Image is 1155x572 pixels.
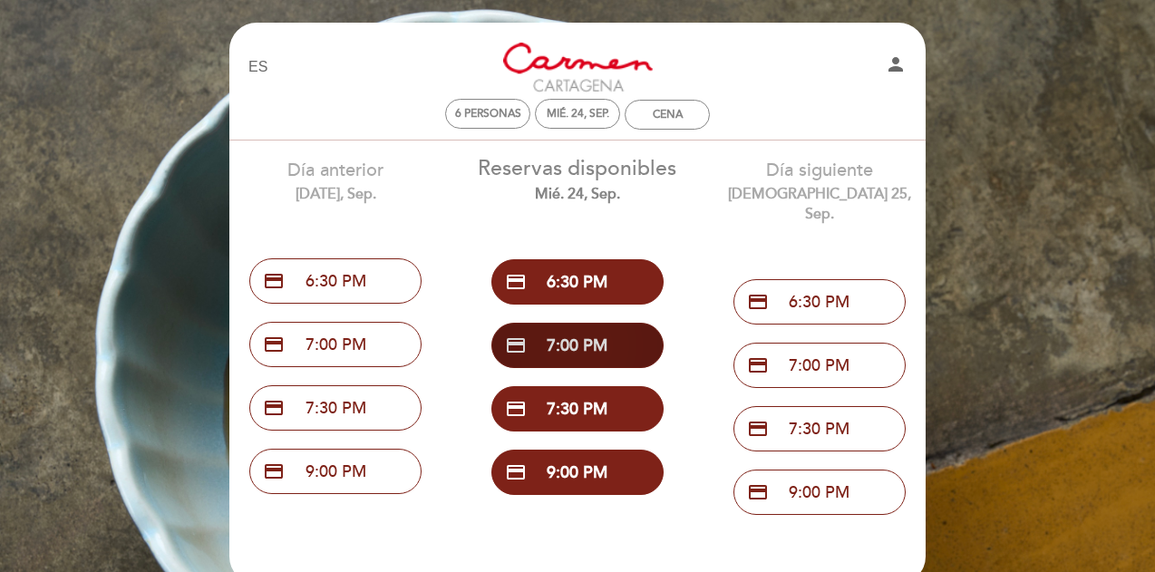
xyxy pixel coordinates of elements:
button: credit_card 6:30 PM [491,259,664,305]
button: credit_card 9:00 PM [491,450,664,495]
div: Cena [653,108,683,121]
div: mié. 24, sep. [471,184,685,205]
div: [DEMOGRAPHIC_DATA] 25, sep. [712,184,927,226]
a: [PERSON_NAME][GEOGRAPHIC_DATA] [464,43,691,92]
span: credit_card [747,481,769,503]
button: credit_card 7:30 PM [733,406,906,451]
span: credit_card [505,398,527,420]
span: credit_card [747,418,769,440]
span: credit_card [747,291,769,313]
div: Reservas disponibles [471,154,685,205]
div: Día anterior [228,158,443,204]
span: credit_card [263,397,285,419]
button: credit_card 7:00 PM [491,323,664,368]
span: credit_card [747,354,769,376]
span: credit_card [505,334,527,356]
button: credit_card 6:30 PM [733,279,906,325]
span: credit_card [505,461,527,483]
button: person [885,53,907,82]
div: Día siguiente [712,158,927,225]
i: person [885,53,907,75]
button: credit_card 7:30 PM [491,386,664,431]
button: credit_card 9:00 PM [733,470,906,515]
span: credit_card [505,271,527,293]
div: mié. 24, sep. [547,107,609,121]
button: credit_card 7:00 PM [733,343,906,388]
button: credit_card 6:30 PM [249,258,422,304]
span: credit_card [263,461,285,482]
span: 6 personas [455,107,521,121]
button: credit_card 7:00 PM [249,322,422,367]
span: credit_card [263,334,285,355]
button: credit_card 7:30 PM [249,385,422,431]
button: credit_card 9:00 PM [249,449,422,494]
span: credit_card [263,270,285,292]
div: [DATE], sep. [228,184,443,205]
